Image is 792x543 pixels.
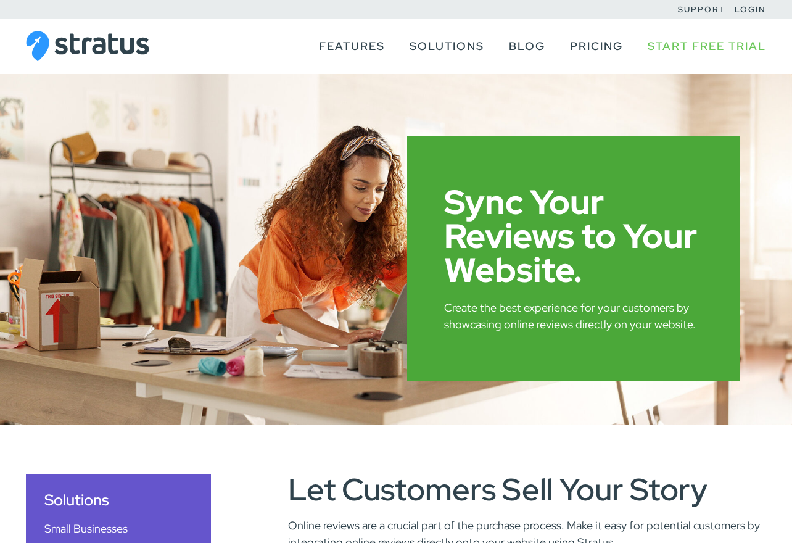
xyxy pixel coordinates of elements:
[678,4,725,15] a: Support
[648,35,766,58] a: Start Free Trial
[735,4,766,15] a: Login
[509,35,545,58] a: Blog
[288,474,766,505] h2: Let Customers Sell Your Story
[44,490,109,510] a: Solutions
[307,19,766,74] nav: Primary
[444,299,703,333] p: Create the best experience for your customers by showcasing online reviews directly on your website.
[26,31,149,62] img: Stratus
[410,35,484,58] a: Solutions
[319,35,385,58] a: Features
[44,520,192,537] a: Small Businesses
[570,35,623,58] a: Pricing
[444,185,703,287] h1: Sync Your Reviews to Your Website.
